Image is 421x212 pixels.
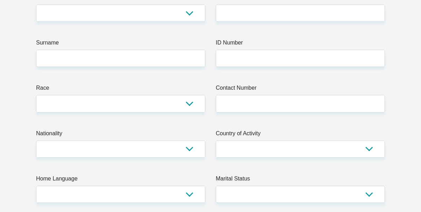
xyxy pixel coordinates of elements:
label: Race [36,84,205,95]
label: Contact Number [216,84,385,95]
input: First Name [216,5,385,22]
label: ID Number [216,39,385,50]
label: Surname [36,39,205,50]
input: ID Number [216,50,385,67]
label: Marital Status [216,175,385,186]
label: Country of Activity [216,129,385,141]
input: Surname [36,50,205,67]
label: Nationality [36,129,205,141]
input: Contact Number [216,95,385,112]
label: Home Language [36,175,205,186]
